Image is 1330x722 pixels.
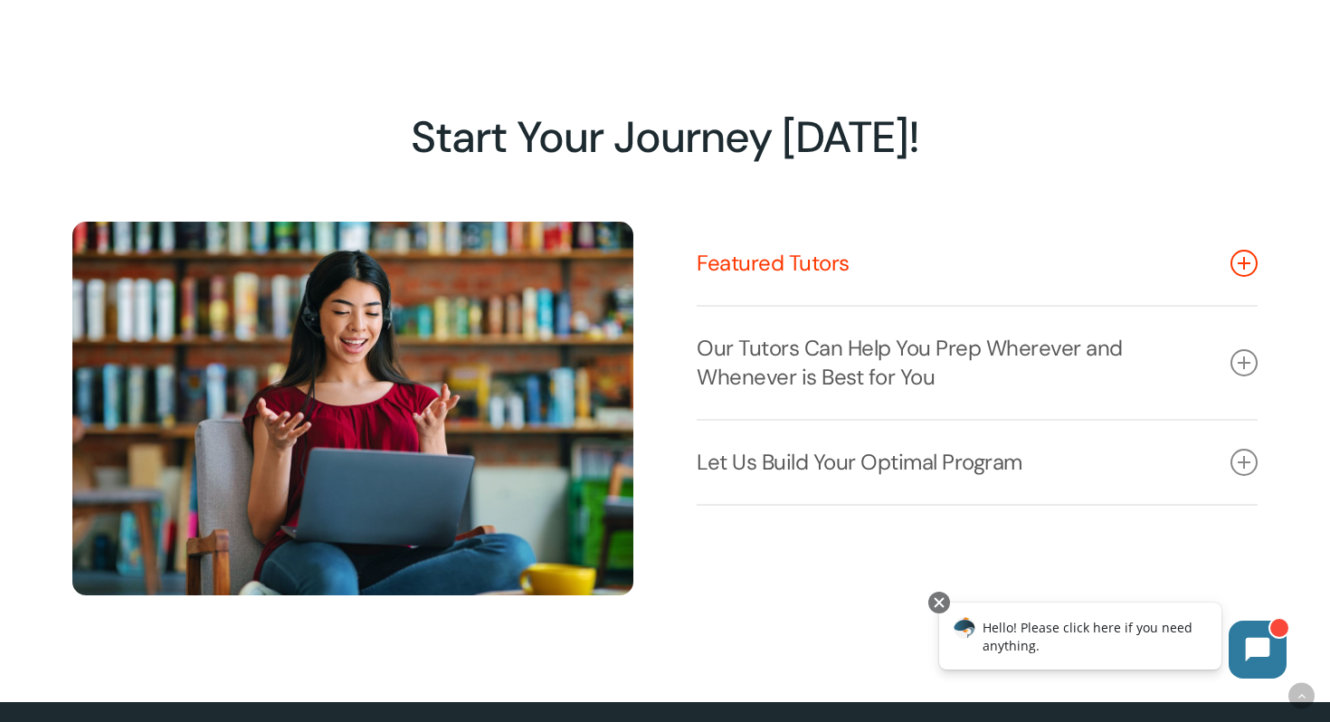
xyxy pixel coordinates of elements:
[72,111,1257,164] h2: Start Your Journey [DATE]!
[72,222,633,595] img: Online Tutoring 7
[697,421,1258,504] a: Let Us Build Your Optimal Program
[920,588,1305,697] iframe: Chatbot
[697,222,1258,305] a: Featured Tutors
[697,307,1258,419] a: Our Tutors Can Help You Prep Wherever and Whenever is Best for You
